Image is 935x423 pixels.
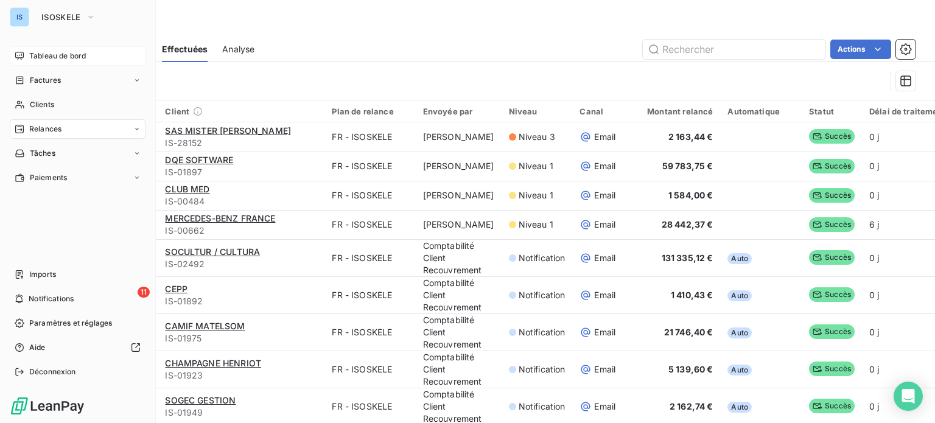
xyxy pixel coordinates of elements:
[416,276,502,313] td: Comptabilité Client Recouvrement
[594,326,615,338] span: Email
[416,351,502,388] td: Comptabilité Client Recouvrement
[324,351,415,388] td: FR - ISOSKELE
[727,290,752,301] span: Auto
[165,195,317,208] span: IS-00484
[29,124,61,135] span: Relances
[727,327,752,338] span: Auto
[727,365,752,376] span: Auto
[29,293,74,304] span: Notifications
[165,369,317,382] span: IS-01923
[594,289,615,301] span: Email
[509,107,566,116] div: Niveau
[809,188,855,203] span: Succès
[30,148,55,159] span: Tâches
[594,160,615,172] span: Email
[594,189,615,201] span: Email
[519,131,555,143] span: Niveau 3
[416,239,502,276] td: Comptabilité Client Recouvrement
[519,218,553,231] span: Niveau 1
[332,107,408,116] div: Plan de relance
[580,107,618,116] div: Canal
[165,332,317,344] span: IS-01975
[165,407,317,419] span: IS-01949
[416,313,502,351] td: Comptabilité Client Recouvrement
[324,313,415,351] td: FR - ISOSKELE
[162,43,208,55] span: Effectuées
[809,107,855,116] div: Statut
[519,189,553,201] span: Niveau 1
[643,40,825,59] input: Rechercher
[324,276,415,313] td: FR - ISOSKELE
[809,324,855,339] span: Succès
[809,129,855,144] span: Succès
[809,250,855,265] span: Succès
[894,382,923,411] div: Open Intercom Messenger
[594,363,615,376] span: Email
[324,152,415,181] td: FR - ISOSKELE
[165,246,260,257] span: SOCULTUR / CULTURA
[519,160,553,172] span: Niveau 1
[10,7,29,27] div: IS
[165,295,317,307] span: IS-01892
[519,289,566,301] span: Notification
[30,75,61,86] span: Factures
[165,358,261,368] span: CHAMPAGNE HENRIOT
[138,287,150,298] span: 11
[809,287,855,302] span: Succès
[10,396,85,416] img: Logo LeanPay
[165,258,317,270] span: IS-02492
[165,213,275,223] span: MERCEDES-BENZ FRANCE
[632,107,713,116] div: Montant relancé
[594,131,615,143] span: Email
[416,152,502,181] td: [PERSON_NAME]
[165,107,189,116] span: Client
[519,326,566,338] span: Notification
[594,400,615,413] span: Email
[416,210,502,239] td: [PERSON_NAME]
[668,364,713,374] span: 5 139,60 €
[671,290,713,300] span: 1 410,43 €
[165,321,245,331] span: CAMIF MATELSOM
[519,252,566,264] span: Notification
[662,161,713,171] span: 59 783,75 €
[727,253,752,264] span: Auto
[324,210,415,239] td: FR - ISOSKELE
[423,107,494,116] div: Envoyée par
[29,269,56,280] span: Imports
[41,12,81,22] span: ISOSKELE
[594,218,615,231] span: Email
[416,122,502,152] td: [PERSON_NAME]
[222,43,254,55] span: Analyse
[416,181,502,210] td: [PERSON_NAME]
[809,159,855,173] span: Succès
[29,342,46,353] span: Aide
[165,225,317,237] span: IS-00662
[165,125,291,136] span: SAS MISTER [PERSON_NAME]
[809,399,855,413] span: Succès
[670,401,713,411] span: 2 162,74 €
[519,400,566,413] span: Notification
[165,166,317,178] span: IS-01897
[165,137,317,149] span: IS-28152
[324,122,415,152] td: FR - ISOSKELE
[29,51,86,61] span: Tableau de bord
[165,395,236,405] span: SOGEC GESTION
[29,318,112,329] span: Paramètres et réglages
[664,327,713,337] span: 21 746,40 €
[662,253,713,263] span: 131 335,12 €
[727,402,752,413] span: Auto
[165,284,187,294] span: CEPP
[668,131,713,142] span: 2 163,44 €
[165,155,233,165] span: DQE SOFTWARE
[809,362,855,376] span: Succès
[809,217,855,232] span: Succès
[668,190,713,200] span: 1 584,00 €
[30,99,54,110] span: Clients
[10,338,145,357] a: Aide
[519,363,566,376] span: Notification
[830,40,891,59] button: Actions
[727,107,794,116] div: Automatique
[165,184,209,194] span: CLUB MED
[324,239,415,276] td: FR - ISOSKELE
[30,172,67,183] span: Paiements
